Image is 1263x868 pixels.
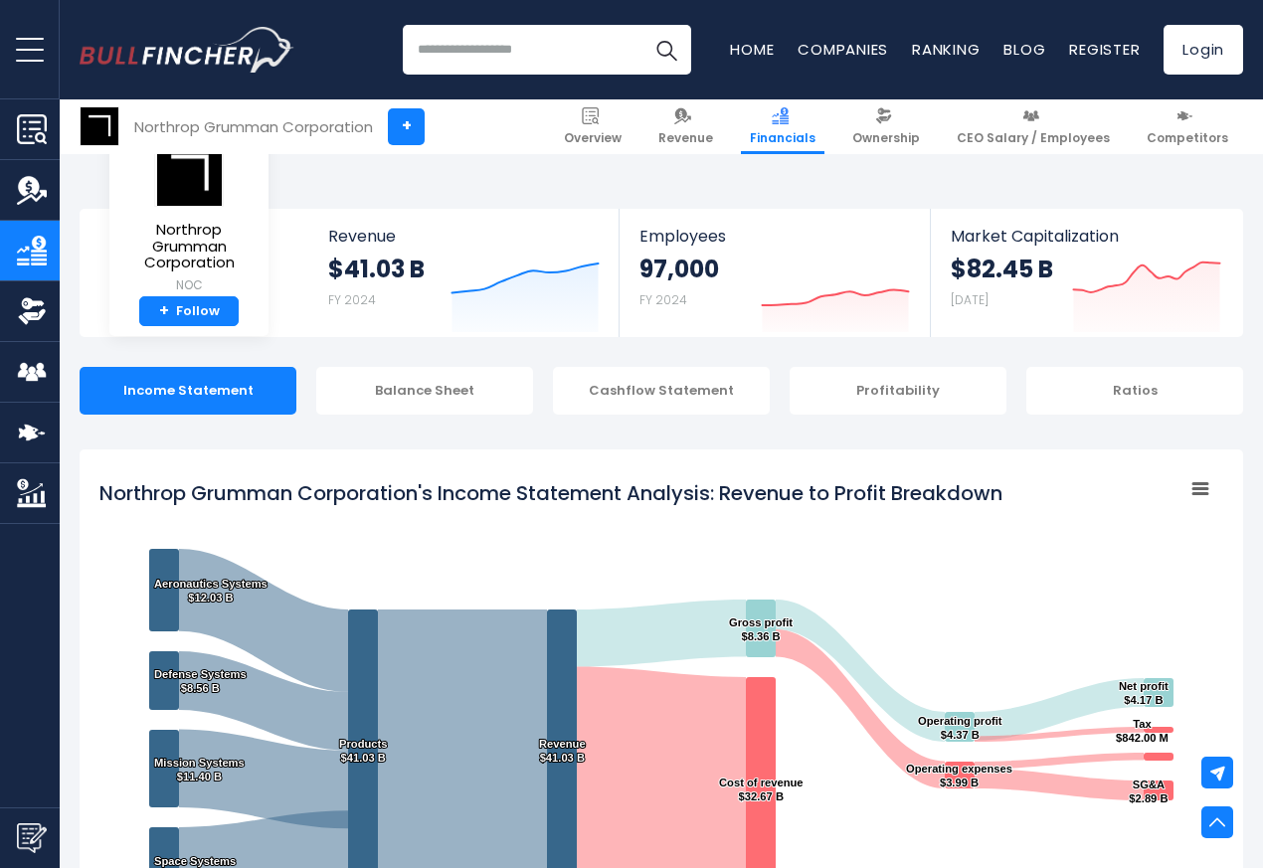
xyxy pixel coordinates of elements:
tspan: Northrop Grumman Corporation's Income Statement Analysis: Revenue to Profit Breakdown [99,479,1002,507]
a: + [388,108,425,145]
a: Overview [555,99,631,154]
strong: + [159,302,169,320]
a: Ownership [843,99,929,154]
span: Revenue [658,130,713,146]
a: Register [1069,39,1140,60]
a: Blog [1003,39,1045,60]
text: Defense Systems $8.56 B [154,668,247,694]
strong: $82.45 B [951,254,1053,284]
text: Mission Systems $11.40 B [154,757,245,782]
text: Revenue $41.03 B [539,738,586,764]
a: Northrop Grumman Corporation NOC [124,139,254,296]
a: Go to homepage [80,27,293,73]
text: Net profit $4.17 B [1119,680,1169,706]
img: Ownership [17,296,47,326]
span: Competitors [1147,130,1228,146]
a: Revenue $41.03 B FY 2024 [308,209,620,337]
text: Operating profit $4.37 B [918,715,1002,741]
div: Profitability [790,367,1006,415]
img: Bullfincher logo [80,27,294,73]
text: Products $41.03 B [339,738,388,764]
span: Revenue [328,227,600,246]
div: Northrop Grumman Corporation [134,115,373,138]
a: +Follow [139,296,239,327]
div: Income Statement [80,367,296,415]
a: Companies [798,39,888,60]
text: Gross profit $8.36 B [729,616,793,642]
span: Market Capitalization [951,227,1221,246]
a: Employees 97,000 FY 2024 [620,209,929,337]
a: Home [730,39,774,60]
small: [DATE] [951,291,989,308]
a: Competitors [1138,99,1237,154]
div: Balance Sheet [316,367,533,415]
a: Market Capitalization $82.45 B [DATE] [931,209,1241,337]
span: CEO Salary / Employees [957,130,1110,146]
text: SG&A $2.89 B [1129,779,1168,804]
div: Ratios [1026,367,1243,415]
small: NOC [125,276,253,294]
span: Overview [564,130,622,146]
img: NOC logo [154,140,224,207]
span: Ownership [852,130,920,146]
span: Northrop Grumman Corporation [125,222,253,271]
text: Aeronautics Systems $12.03 B [154,578,268,604]
text: Tax $842.00 M [1116,718,1169,744]
text: Cost of revenue $32.67 B [719,777,804,802]
text: Operating expenses $3.99 B [906,763,1012,788]
span: Employees [639,227,909,246]
strong: $41.03 B [328,254,425,284]
a: CEO Salary / Employees [948,99,1119,154]
button: Search [641,25,691,75]
img: NOC logo [81,107,118,145]
span: Financials [750,130,815,146]
strong: 97,000 [639,254,719,284]
a: Financials [741,99,824,154]
a: Revenue [649,99,722,154]
div: Cashflow Statement [553,367,770,415]
a: Login [1164,25,1243,75]
small: FY 2024 [328,291,376,308]
a: Ranking [912,39,980,60]
small: FY 2024 [639,291,687,308]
